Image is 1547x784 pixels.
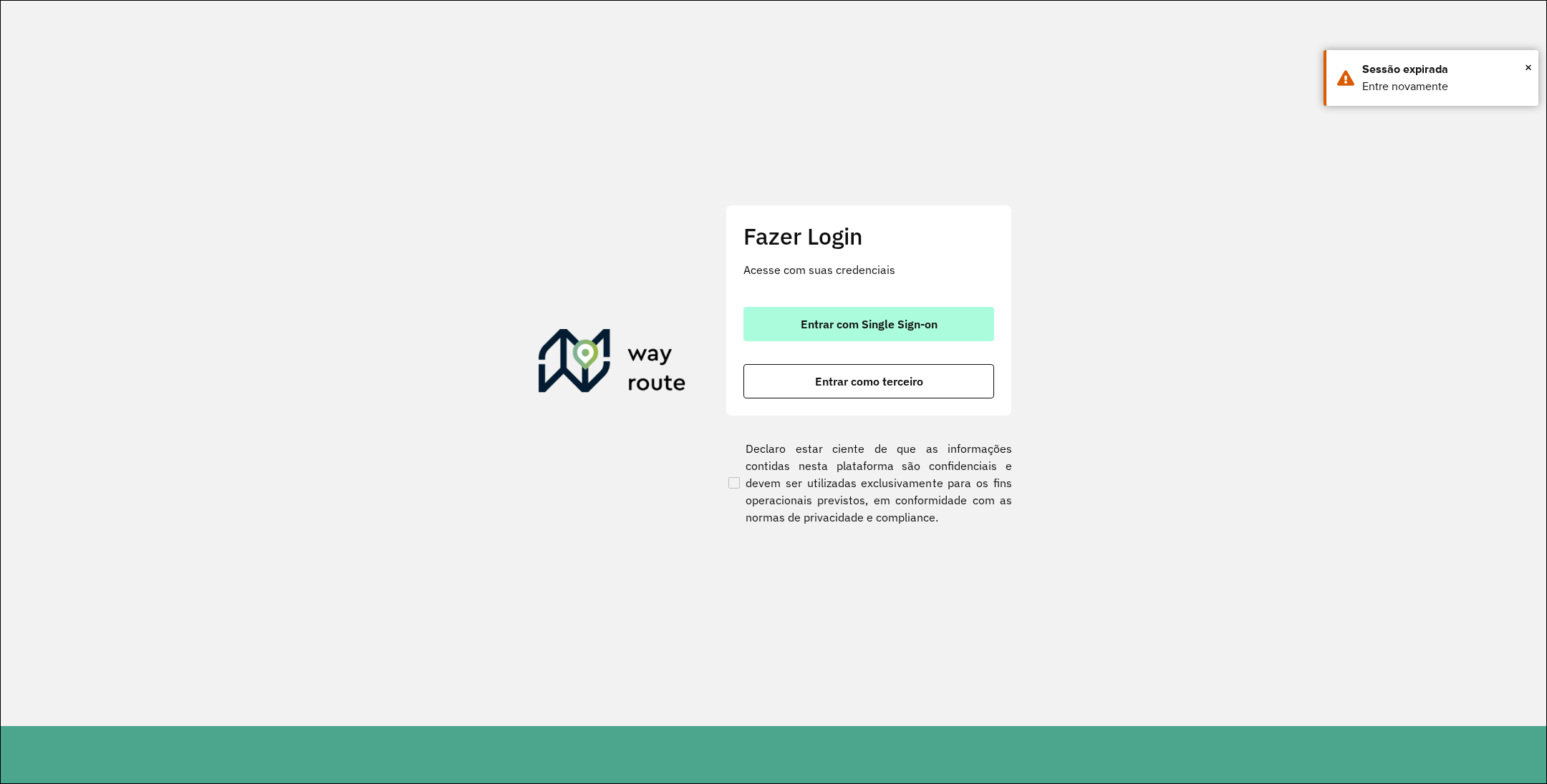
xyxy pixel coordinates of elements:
div: Sessão expirada [1362,61,1528,78]
button: button [743,364,994,398]
p: Acesse com suas credenciais [743,261,994,278]
span: × [1525,57,1532,78]
div: Entre novamente [1362,78,1528,95]
span: Entrar como terceiro [815,376,923,387]
button: button [743,307,994,341]
button: Close [1525,57,1532,78]
h2: Fazer Login [743,222,994,250]
span: Entrar com Single Sign-on [801,318,938,330]
label: Declaro estar ciente de que as informações contidas nesta plataforma são confidenciais e devem se... [726,440,1012,526]
img: Roteirizador AmbevTech [539,329,686,398]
